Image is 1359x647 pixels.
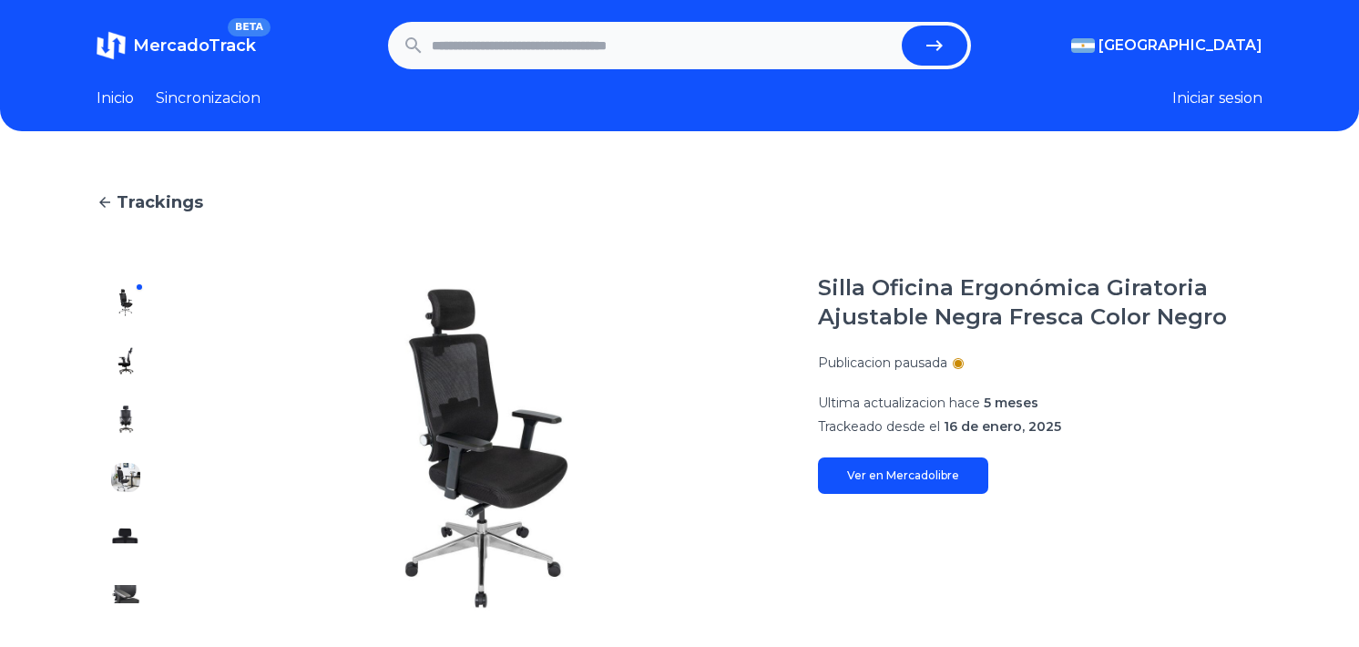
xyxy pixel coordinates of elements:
a: Trackings [97,190,1262,215]
p: Publicacion pausada [818,354,947,372]
a: MercadoTrackBETA [97,31,256,60]
img: Silla Oficina Ergonómica Giratoria Ajustable Negra Fresca Color Negro [111,463,140,492]
span: Trackings [117,190,203,215]
img: Silla Oficina Ergonómica Giratoria Ajustable Negra Fresca Color Negro [111,346,140,375]
button: [GEOGRAPHIC_DATA] [1071,35,1262,56]
a: Inicio [97,87,134,109]
button: Iniciar sesion [1172,87,1262,109]
span: Trackeado desde el [818,418,940,435]
a: Sincronizacion [156,87,261,109]
span: 5 meses [984,395,1038,411]
img: Silla Oficina Ergonómica Giratoria Ajustable Negra Fresca Color Negro [111,521,140,550]
a: Ver en Mercadolibre [818,457,988,494]
img: Argentina [1071,38,1095,53]
span: BETA [228,18,271,36]
img: Silla Oficina Ergonómica Giratoria Ajustable Negra Fresca Color Negro [111,580,140,609]
span: 16 de enero, 2025 [944,418,1061,435]
span: [GEOGRAPHIC_DATA] [1098,35,1262,56]
img: Silla Oficina Ergonómica Giratoria Ajustable Negra Fresca Color Negro [191,273,782,623]
h1: Silla Oficina Ergonómica Giratoria Ajustable Negra Fresca Color Negro [818,273,1262,332]
span: MercadoTrack [133,36,256,56]
img: Silla Oficina Ergonómica Giratoria Ajustable Negra Fresca Color Negro [111,288,140,317]
img: MercadoTrack [97,31,126,60]
img: Silla Oficina Ergonómica Giratoria Ajustable Negra Fresca Color Negro [111,405,140,434]
span: Ultima actualizacion hace [818,395,980,411]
